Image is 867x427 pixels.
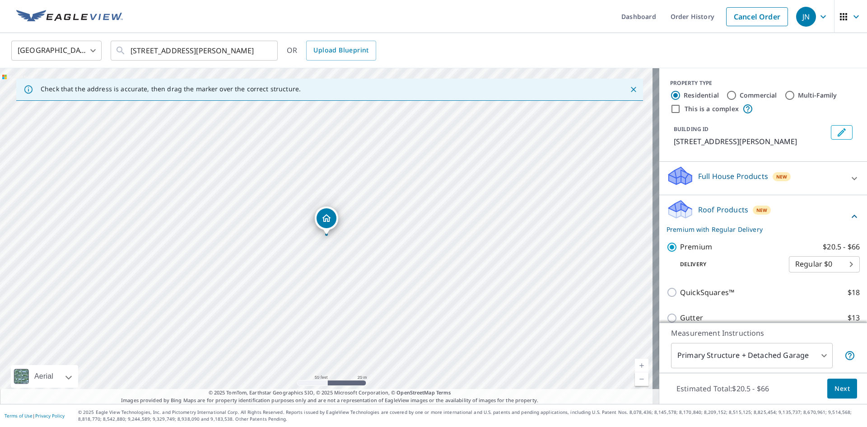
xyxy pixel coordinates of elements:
[396,389,434,396] a: OpenStreetMap
[680,287,734,298] p: QuickSquares™
[680,312,703,324] p: Gutter
[823,241,860,253] p: $20.5 - $66
[11,365,78,388] div: Aerial
[740,91,777,100] label: Commercial
[789,252,860,277] div: Regular $0
[5,413,65,418] p: |
[674,125,709,133] p: BUILDING ID
[313,45,368,56] span: Upload Blueprint
[848,312,860,324] p: $13
[671,328,855,338] p: Measurement Instructions
[209,389,451,397] span: © 2025 TomTom, Earthstar Geographics SIO, © 2025 Microsoft Corporation, ©
[726,7,788,26] a: Cancel Order
[685,104,739,113] label: This is a complex
[798,91,837,100] label: Multi-Family
[628,84,639,95] button: Close
[674,136,827,147] p: [STREET_ADDRESS][PERSON_NAME]
[669,379,776,399] p: Estimated Total: $20.5 - $66
[671,343,833,368] div: Primary Structure + Detached Garage
[776,173,788,180] span: New
[844,350,855,361] span: Your report will include the primary structure and a detached garage if one exists.
[698,171,768,182] p: Full House Products
[635,359,648,372] a: Current Level 19, Zoom In
[667,225,849,234] p: Premium with Regular Delivery
[635,372,648,386] a: Current Level 19, Zoom Out
[11,38,102,63] div: [GEOGRAPHIC_DATA]
[834,383,850,394] span: Next
[32,365,56,388] div: Aerial
[5,413,33,419] a: Terms of Use
[667,165,860,191] div: Full House ProductsNew
[667,260,789,268] p: Delivery
[306,41,376,61] a: Upload Blueprint
[35,413,65,419] a: Privacy Policy
[848,287,860,298] p: $18
[287,41,376,61] div: OR
[78,409,862,422] p: © 2025 Eagle View Technologies, Inc. and Pictometry International Corp. All Rights Reserved. Repo...
[684,91,719,100] label: Residential
[41,85,301,93] p: Check that the address is accurate, then drag the marker over the correct structure.
[436,389,451,396] a: Terms
[131,38,259,63] input: Search by address or latitude-longitude
[698,204,748,215] p: Roof Products
[796,7,816,27] div: JN
[680,241,712,253] p: Premium
[315,206,338,235] div: Dropped pin, building 1, Residential property, 39 Kinsley Ln Fredericksburg, VA 22406
[756,206,768,214] span: New
[831,125,853,140] button: Edit building 1
[827,379,857,399] button: Next
[16,10,123,23] img: EV Logo
[667,199,860,234] div: Roof ProductsNewPremium with Regular Delivery
[670,79,856,87] div: PROPERTY TYPE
